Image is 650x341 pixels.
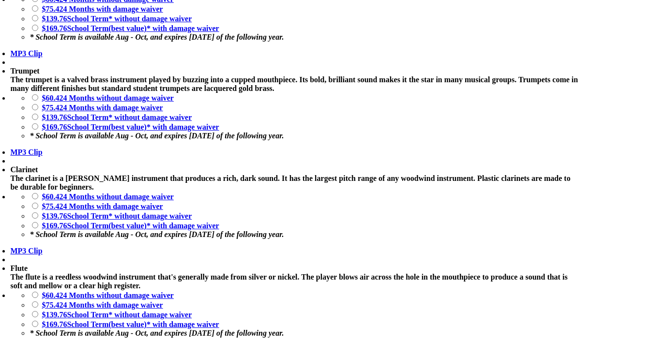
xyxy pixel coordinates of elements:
[42,94,63,102] span: $60.42
[10,273,567,290] strong: The flute is a reedless woodwind instrument that's generally made from silver or nickel. The play...
[30,329,284,337] em: * School Term is available Aug - Oct, and expires [DATE] of the following year.
[10,247,42,255] a: MP3 Clip
[42,113,192,121] a: $139.76School Term* without damage waiver
[30,33,284,41] em: * School Term is available Aug - Oct, and expires [DATE] of the following year.
[42,24,67,32] span: $169.76
[42,212,192,220] a: $139.76School Term* without damage waiver
[10,174,570,191] strong: The clarinet is a [PERSON_NAME] instrument that produces a rich, dark sound. It has the largest p...
[42,104,63,112] span: $75.42
[42,104,163,112] a: $75.424 Months with damage waiver
[42,320,219,328] a: $169.76School Term(best value)* with damage waiver
[42,291,63,299] span: $60.42
[30,132,284,140] em: * School Term is available Aug - Oct, and expires [DATE] of the following year.
[30,230,284,238] em: * School Term is available Aug - Oct, and expires [DATE] of the following year.
[42,222,219,230] a: $169.76School Term(best value)* with damage waiver
[42,301,163,309] a: $75.424 Months with damage waiver
[10,148,42,156] a: MP3 Clip
[42,311,192,319] a: $139.76School Term* without damage waiver
[42,15,67,23] span: $139.76
[10,49,42,58] a: MP3 Clip
[42,94,173,102] a: $60.424 Months without damage waiver
[10,264,580,273] div: Flute
[42,202,63,210] span: $75.42
[42,123,67,131] span: $169.76
[42,24,219,32] a: $169.76School Term(best value)* with damage waiver
[42,202,163,210] a: $75.424 Months with damage waiver
[42,212,67,220] span: $139.76
[42,222,67,230] span: $169.76
[42,5,163,13] a: $75.424 Months with damage waiver
[42,301,63,309] span: $75.42
[42,193,173,201] a: $60.424 Months without damage waiver
[42,123,219,131] a: $169.76School Term(best value)* with damage waiver
[42,320,67,328] span: $169.76
[42,113,67,121] span: $139.76
[10,67,580,75] div: Trumpet
[42,291,173,299] a: $60.424 Months without damage waiver
[42,5,63,13] span: $75.42
[10,165,580,174] div: Clarinet
[42,311,67,319] span: $139.76
[10,75,578,92] strong: The trumpet is a valved brass instrument played by buzzing into a cupped mouthpiece. Its bold, br...
[42,193,63,201] span: $60.42
[42,15,192,23] a: $139.76School Term* without damage waiver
